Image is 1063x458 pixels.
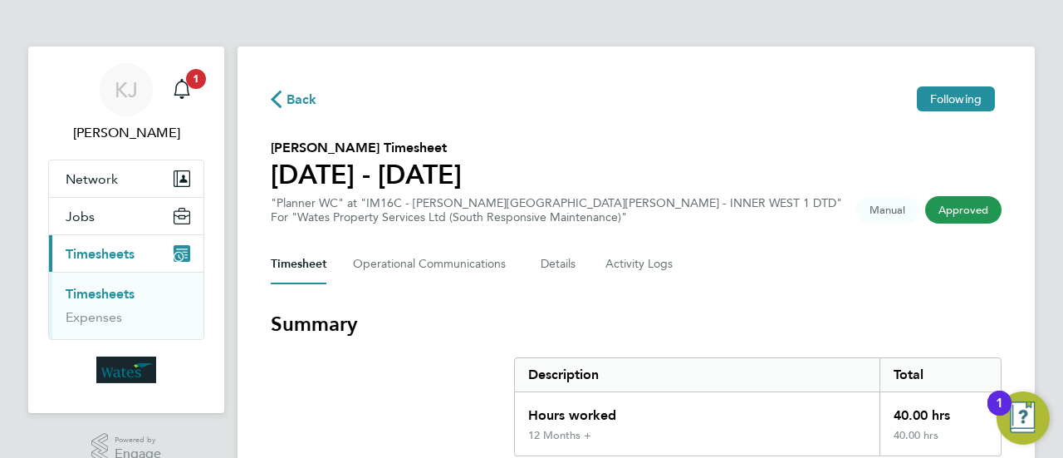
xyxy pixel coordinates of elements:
span: Timesheets [66,246,135,262]
span: KJ [115,79,138,101]
h2: [PERSON_NAME] Timesheet [271,138,462,158]
button: Network [49,160,203,197]
a: 1 [165,63,198,116]
span: Network [66,171,118,187]
div: Hours worked [515,392,879,429]
button: Details [541,244,579,284]
button: Activity Logs [605,244,675,284]
div: Description [515,358,879,392]
span: 1 [186,69,206,89]
button: Following [917,86,995,111]
a: KJ[PERSON_NAME] [48,63,204,143]
div: For "Wates Property Services Ltd (South Responsive Maintenance)" [271,210,842,224]
a: Go to home page [48,357,204,383]
button: Open Resource Center, 1 new notification [997,392,1050,445]
button: Back [271,88,317,109]
a: Timesheets [66,286,135,302]
span: This timesheet has been approved. [925,196,1002,224]
h3: Summary [271,311,1002,337]
div: "Planner WC" at "IM16C - [PERSON_NAME][GEOGRAPHIC_DATA][PERSON_NAME] - INNER WEST 1 DTD" [271,196,842,224]
span: Jobs [66,209,95,224]
div: 40.00 hrs [879,429,1001,456]
div: Summary [514,357,1002,456]
div: Timesheets [49,272,203,339]
div: 12 Months + [528,429,591,442]
button: Operational Communications [353,244,514,284]
nav: Main navigation [28,47,224,413]
span: Back [287,90,317,110]
h1: [DATE] - [DATE] [271,158,462,191]
div: 40.00 hrs [879,392,1001,429]
button: Timesheet [271,244,326,284]
a: Expenses [66,309,122,325]
div: Total [879,358,1001,392]
button: Jobs [49,198,203,234]
span: This timesheet was manually created. [856,196,918,224]
img: wates-logo-retina.png [96,357,156,383]
span: Kirsty Johnson [48,123,204,143]
button: Timesheets [49,235,203,272]
span: Following [930,91,982,106]
span: Powered by [115,433,161,447]
div: 1 [996,403,1003,425]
